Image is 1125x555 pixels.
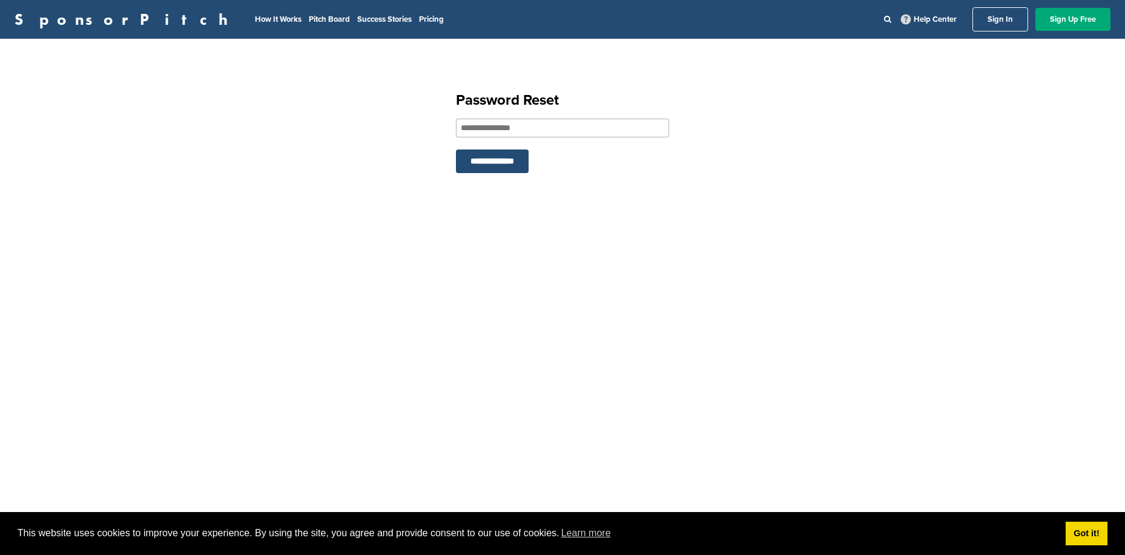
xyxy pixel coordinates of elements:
[309,15,350,24] a: Pitch Board
[456,90,669,111] h1: Password Reset
[419,15,444,24] a: Pricing
[15,11,236,27] a: SponsorPitch
[255,15,302,24] a: How It Works
[972,7,1028,31] a: Sign In
[899,12,959,27] a: Help Center
[357,15,412,24] a: Success Stories
[1035,8,1110,31] a: Sign Up Free
[18,524,1056,542] span: This website uses cookies to improve your experience. By using the site, you agree and provide co...
[1066,522,1107,546] a: dismiss cookie message
[559,524,613,542] a: learn more about cookies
